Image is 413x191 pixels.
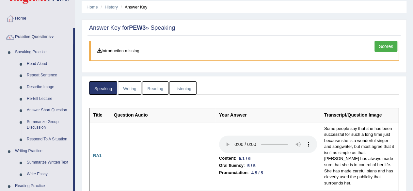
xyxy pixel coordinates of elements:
[215,108,321,122] th: Your Answer
[89,81,117,95] a: Speaking
[245,162,258,169] div: 5 / 5
[24,157,73,168] a: Summarize Written Text
[24,116,73,134] a: Summarize Group Discussion
[24,134,73,145] a: Respond To A Situation
[119,4,148,10] li: Answer Key
[321,108,399,122] th: Transcript/Question Image
[142,81,168,95] a: Reading
[93,153,102,158] b: RA1
[89,108,110,122] th: Title
[24,70,73,81] a: Repeat Sentence
[219,162,317,169] li: :
[236,155,253,162] div: 5.1 / 6
[105,5,118,9] a: History
[169,81,197,95] a: Listening
[24,93,73,105] a: Re-tell Lecture
[219,155,317,162] li: :
[87,5,98,9] a: Home
[219,169,247,176] b: Pronunciation
[12,145,73,157] a: Writing Practice
[219,162,244,169] b: Oral fluency
[118,81,141,95] a: Writing
[89,41,399,61] blockquote: Introduction missing
[0,28,73,44] a: Practice Questions
[249,169,266,176] div: 4.5 / 5
[321,122,399,190] td: Some people say that she has been successful for such a long time just because she is a wonderful...
[24,58,73,70] a: Read Aloud
[12,46,73,58] a: Speaking Practice
[219,155,235,162] b: Content
[374,41,397,52] a: Scores
[24,168,73,180] a: Write Essay
[129,24,146,31] strong: PEW3
[24,81,73,93] a: Describe Image
[89,25,399,31] h2: Answer Key for » Speaking
[0,9,75,26] a: Home
[110,108,215,122] th: Question Audio
[24,104,73,116] a: Answer Short Question
[219,169,317,176] li: :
